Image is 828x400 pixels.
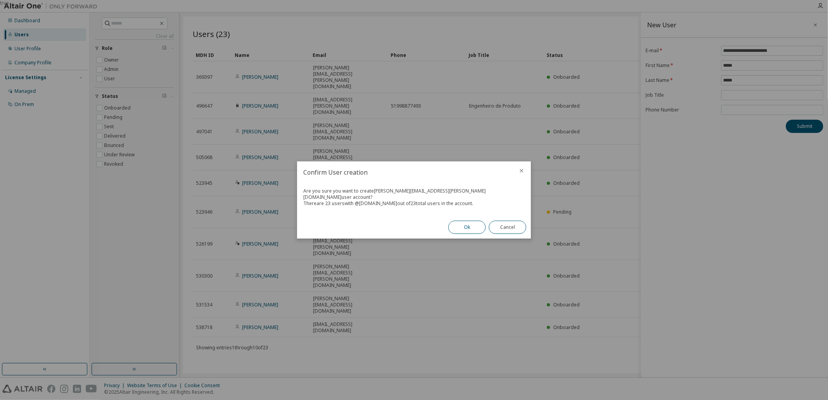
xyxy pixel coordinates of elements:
h2: Confirm User creation [297,161,512,183]
div: Are you sure you want to create [PERSON_NAME][EMAIL_ADDRESS][PERSON_NAME][DOMAIN_NAME] user account? [303,188,525,200]
div: There are 23 users with @ [DOMAIN_NAME] out of 23 total users in the account. [303,200,525,207]
button: Ok [448,221,486,234]
button: Cancel [489,221,526,234]
button: close [518,168,525,174]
